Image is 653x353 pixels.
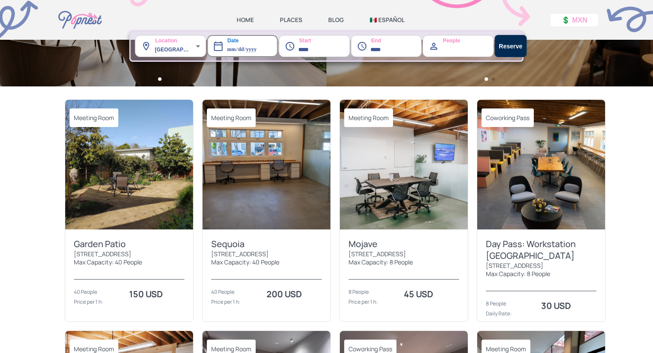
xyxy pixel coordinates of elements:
div: Max Capacity: 8 People [349,258,413,266]
div: Price per 1 h: [211,298,241,305]
label: People [429,31,460,45]
div: Sequoia [211,238,244,250]
div: Day Pass: Workstation [GEOGRAPHIC_DATA] [486,238,596,261]
span: Meeting Room [207,108,256,127]
img: Workstation West Berkeley [477,100,605,229]
div: Max Capacity: 40 People [211,258,279,266]
div: [STREET_ADDRESS] [349,250,406,258]
div: [STREET_ADDRESS] [486,261,543,270]
a: PLACES [280,16,302,24]
div: Max Capacity: 8 People [486,270,550,278]
span: Coworking Pass [482,108,534,127]
strong: 45 USD [404,288,433,300]
strong: 30 USD [541,300,571,312]
strong: 200 USD [266,288,302,300]
label: Start [285,31,311,45]
img: Workstation West Berkeley [203,100,330,229]
label: Date [213,31,238,45]
label: Location [141,31,177,45]
a: HOME [237,16,254,24]
button: Reserve [495,35,527,57]
a: BLOG [328,16,344,24]
div: Max Capacity: 40 People [74,258,142,266]
div: Daily Rate: [486,310,512,317]
div: Mojave [349,238,377,250]
span: Meeting Room [70,108,118,127]
strong: 150 USD [129,288,163,300]
label: End [357,31,381,45]
div: 40 People [211,288,235,296]
div: 8 People [486,300,506,307]
strong: Reserve [499,43,523,50]
span: Meeting Room [344,108,393,127]
div: 40 People [74,288,97,296]
button: 💲 MXN [551,14,598,26]
div: Price per 1 h: [74,298,103,305]
div: [STREET_ADDRESS] [74,250,131,258]
div: 8 People [349,288,369,296]
div: [GEOGRAPHIC_DATA] ([GEOGRAPHIC_DATA], [GEOGRAPHIC_DATA], [GEOGRAPHIC_DATA]) [155,35,206,57]
a: 🇲🇽 ESPAÑOL [370,16,405,24]
img: Workstation West Berkeley [340,100,468,229]
div: Price per 1 h: [349,298,378,305]
div: [STREET_ADDRESS] [211,250,269,258]
img: Workstation West Berkeley [65,100,193,229]
div: Garden Patio [74,238,126,250]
